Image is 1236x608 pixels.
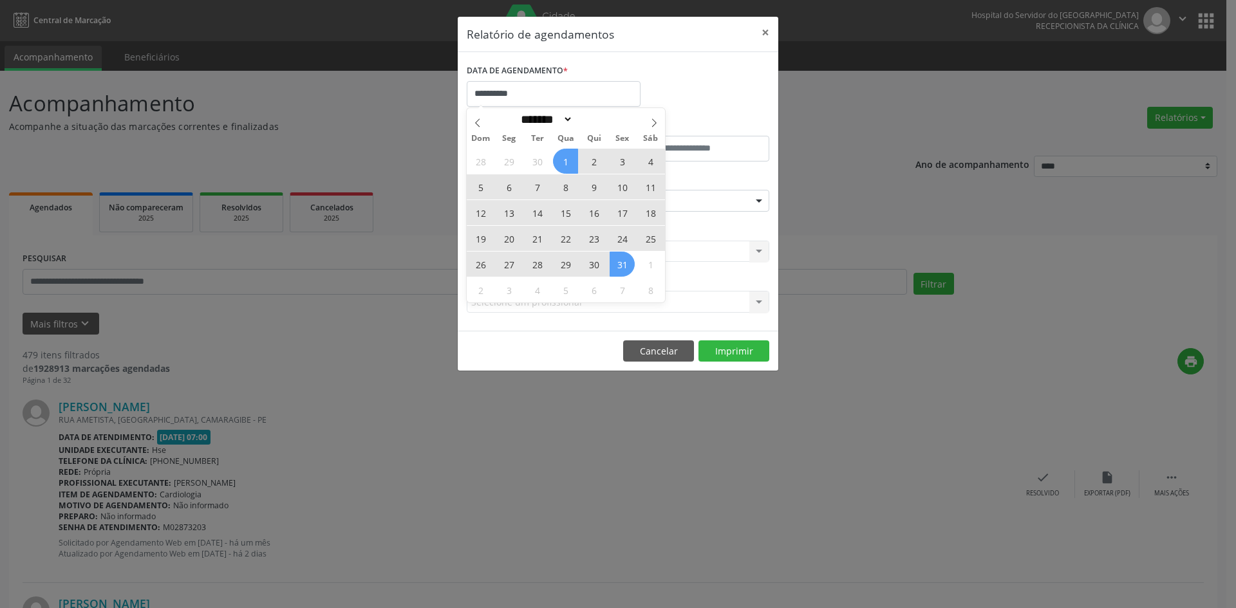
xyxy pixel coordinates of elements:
[468,200,493,225] span: Outubro 12, 2025
[698,340,769,362] button: Imprimir
[638,226,663,251] span: Outubro 25, 2025
[610,200,635,225] span: Outubro 17, 2025
[467,134,495,143] span: Dom
[553,226,578,251] span: Outubro 22, 2025
[581,277,606,302] span: Novembro 6, 2025
[623,340,694,362] button: Cancelar
[553,174,578,199] span: Outubro 8, 2025
[753,17,778,48] button: Close
[525,277,550,302] span: Novembro 4, 2025
[581,174,606,199] span: Outubro 9, 2025
[553,200,578,225] span: Outubro 15, 2025
[610,277,635,302] span: Novembro 7, 2025
[610,174,635,199] span: Outubro 10, 2025
[496,277,521,302] span: Novembro 3, 2025
[610,252,635,277] span: Outubro 31, 2025
[525,149,550,174] span: Setembro 30, 2025
[495,134,523,143] span: Seg
[621,116,769,136] label: ATÉ
[638,277,663,302] span: Novembro 8, 2025
[581,149,606,174] span: Outubro 2, 2025
[608,134,637,143] span: Sex
[496,200,521,225] span: Outubro 13, 2025
[468,174,493,199] span: Outubro 5, 2025
[638,149,663,174] span: Outubro 4, 2025
[553,277,578,302] span: Novembro 5, 2025
[523,134,552,143] span: Ter
[552,134,580,143] span: Qua
[638,174,663,199] span: Outubro 11, 2025
[468,149,493,174] span: Setembro 28, 2025
[496,252,521,277] span: Outubro 27, 2025
[496,174,521,199] span: Outubro 6, 2025
[553,252,578,277] span: Outubro 29, 2025
[581,226,606,251] span: Outubro 23, 2025
[468,277,493,302] span: Novembro 2, 2025
[581,200,606,225] span: Outubro 16, 2025
[525,252,550,277] span: Outubro 28, 2025
[638,252,663,277] span: Novembro 1, 2025
[573,113,615,126] input: Year
[525,200,550,225] span: Outubro 14, 2025
[553,149,578,174] span: Outubro 1, 2025
[525,226,550,251] span: Outubro 21, 2025
[610,226,635,251] span: Outubro 24, 2025
[610,149,635,174] span: Outubro 3, 2025
[468,252,493,277] span: Outubro 26, 2025
[468,226,493,251] span: Outubro 19, 2025
[580,134,608,143] span: Qui
[516,113,573,126] select: Month
[581,252,606,277] span: Outubro 30, 2025
[637,134,665,143] span: Sáb
[496,149,521,174] span: Setembro 29, 2025
[638,200,663,225] span: Outubro 18, 2025
[467,61,568,81] label: DATA DE AGENDAMENTO
[496,226,521,251] span: Outubro 20, 2025
[525,174,550,199] span: Outubro 7, 2025
[467,26,614,42] h5: Relatório de agendamentos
